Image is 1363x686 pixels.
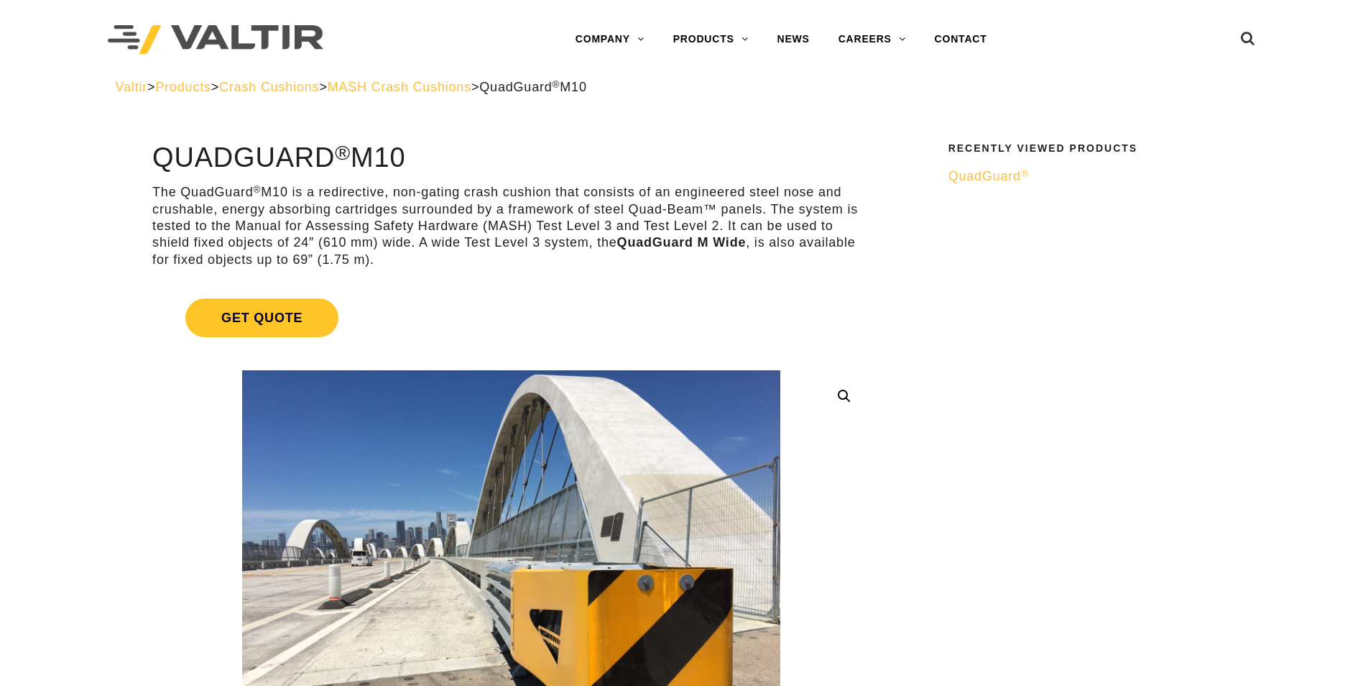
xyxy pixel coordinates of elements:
a: CONTACT [920,25,1002,54]
a: QuadGuard® [948,168,1239,185]
img: Valtir [108,25,323,55]
strong: QuadGuard M Wide [617,235,747,250]
a: Crash Cushions [219,80,319,94]
div: > > > > [116,79,1248,96]
sup: ® [553,79,560,90]
a: NEWS [763,25,824,54]
a: Get Quote [152,281,870,355]
h1: QuadGuard M10 [152,143,870,173]
sup: ® [254,184,262,195]
span: Get Quote [185,298,338,337]
span: QuadGuard M10 [479,80,586,94]
p: The QuadGuard M10 is a redirective, non-gating crash cushion that consists of an engineered steel... [152,184,870,268]
h2: Recently Viewed Products [948,143,1239,154]
sup: ® [335,141,351,164]
a: COMPANY [561,25,659,54]
a: MASH Crash Cushions [328,80,471,94]
a: CAREERS [824,25,920,54]
a: Products [155,80,211,94]
a: PRODUCTS [659,25,763,54]
span: QuadGuard [948,169,1029,183]
sup: ® [1021,168,1029,179]
a: Valtir [116,80,147,94]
